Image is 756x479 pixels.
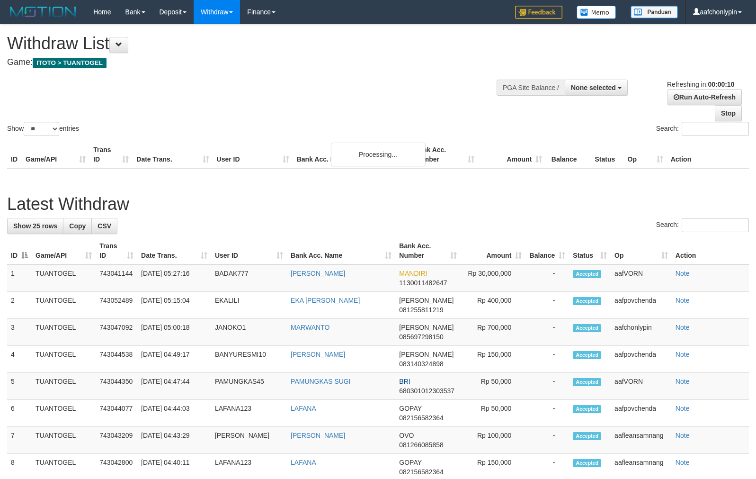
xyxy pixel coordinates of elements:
[399,432,414,439] span: OVO
[676,459,690,466] a: Note
[32,373,96,400] td: TUANTOGEL
[287,237,395,264] th: Bank Acc. Name: activate to sort column ascending
[211,400,287,427] td: LAFANA123
[525,237,569,264] th: Balance: activate to sort column ascending
[399,378,410,385] span: BRI
[399,468,443,476] span: Copy 082156582364 to clipboard
[591,141,623,168] th: Status
[573,324,601,332] span: Accepted
[291,459,316,466] a: LAFANA
[7,218,63,234] a: Show 25 rows
[611,427,672,454] td: aafleansamnang
[676,270,690,277] a: Note
[461,427,525,454] td: Rp 100,000
[291,378,351,385] a: PAMUNGKAS SUGI
[611,373,672,400] td: aafVORN
[211,427,287,454] td: [PERSON_NAME]
[137,292,211,319] td: [DATE] 05:15:04
[667,141,749,168] th: Action
[715,105,742,121] a: Stop
[137,373,211,400] td: [DATE] 04:47:44
[461,319,525,346] td: Rp 700,000
[631,6,678,18] img: panduan.png
[676,324,690,331] a: Note
[7,264,32,292] td: 1
[7,195,749,214] h1: Latest Withdraw
[569,237,611,264] th: Status: activate to sort column ascending
[676,351,690,358] a: Note
[399,414,443,422] span: Copy 082156582364 to clipboard
[69,222,86,230] span: Copy
[515,6,562,19] img: Feedback.jpg
[565,80,628,96] button: None selected
[478,141,546,168] th: Amount
[682,218,749,232] input: Search:
[399,279,447,287] span: Copy 1130011482647 to clipboard
[525,400,569,427] td: -
[32,346,96,373] td: TUANTOGEL
[399,297,454,304] span: [PERSON_NAME]
[676,378,690,385] a: Note
[89,141,133,168] th: Trans ID
[291,432,345,439] a: [PERSON_NAME]
[7,292,32,319] td: 2
[525,373,569,400] td: -
[461,237,525,264] th: Amount: activate to sort column ascending
[7,5,79,19] img: MOTION_logo.png
[611,400,672,427] td: aafpovchenda
[399,324,454,331] span: [PERSON_NAME]
[96,400,137,427] td: 743044077
[96,292,137,319] td: 743052489
[399,387,454,395] span: Copy 680301012303537 to clipboard
[525,264,569,292] td: -
[211,237,287,264] th: User ID: activate to sort column ascending
[32,400,96,427] td: TUANTOGEL
[571,84,616,91] span: None selected
[7,319,32,346] td: 3
[667,81,734,88] span: Refreshing in:
[291,324,329,331] a: MARWANTO
[676,297,690,304] a: Note
[7,427,32,454] td: 7
[291,405,316,412] a: LAFANA
[211,264,287,292] td: BADAK777
[676,432,690,439] a: Note
[461,346,525,373] td: Rp 150,000
[410,141,478,168] th: Bank Acc. Number
[461,400,525,427] td: Rp 50,000
[525,319,569,346] td: -
[399,360,443,368] span: Copy 083140324898 to clipboard
[399,441,443,449] span: Copy 081266085858 to clipboard
[573,405,601,413] span: Accepted
[399,405,421,412] span: GOPAY
[525,292,569,319] td: -
[7,58,495,67] h4: Game:
[7,237,32,264] th: ID: activate to sort column descending
[573,351,601,359] span: Accepted
[133,141,213,168] th: Date Trans.
[7,373,32,400] td: 5
[32,237,96,264] th: Game/API: activate to sort column ascending
[291,297,360,304] a: EKA [PERSON_NAME]
[573,270,601,278] span: Accepted
[399,270,427,277] span: MANDIRI
[624,141,667,168] th: Op
[213,141,293,168] th: User ID
[211,319,287,346] td: JANOKO1
[32,319,96,346] td: TUANTOGEL
[32,292,96,319] td: TUANTOGEL
[137,346,211,373] td: [DATE] 04:49:17
[672,237,749,264] th: Action
[708,81,734,88] strong: 00:00:10
[96,319,137,346] td: 743047092
[676,405,690,412] a: Note
[137,427,211,454] td: [DATE] 04:43:29
[667,89,742,105] a: Run Auto-Refresh
[96,237,137,264] th: Trans ID: activate to sort column ascending
[137,237,211,264] th: Date Trans.: activate to sort column ascending
[33,58,107,68] span: ITOTO > TUANTOGEL
[32,427,96,454] td: TUANTOGEL
[573,432,601,440] span: Accepted
[291,270,345,277] a: [PERSON_NAME]
[399,306,443,314] span: Copy 081255811219 to clipboard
